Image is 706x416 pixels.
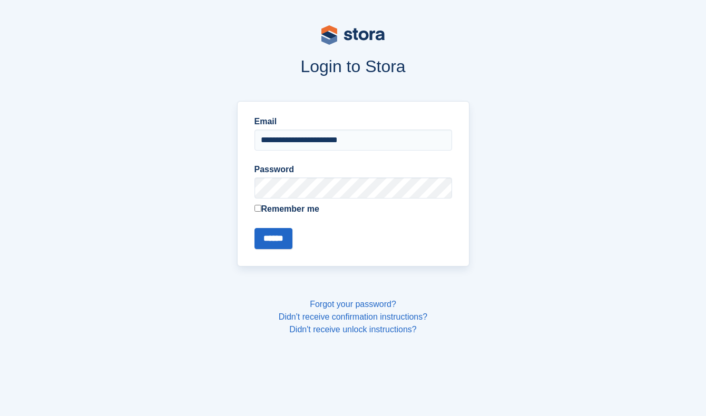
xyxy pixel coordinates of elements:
label: Password [254,163,452,176]
a: Didn't receive unlock instructions? [289,325,416,334]
label: Email [254,115,452,128]
a: Didn't receive confirmation instructions? [279,312,427,321]
input: Remember me [254,205,261,212]
a: Forgot your password? [310,300,396,309]
label: Remember me [254,203,452,215]
img: stora-logo-53a41332b3708ae10de48c4981b4e9114cc0af31d8433b30ea865607fb682f29.svg [321,25,385,45]
h1: Login to Stora [65,57,641,76]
